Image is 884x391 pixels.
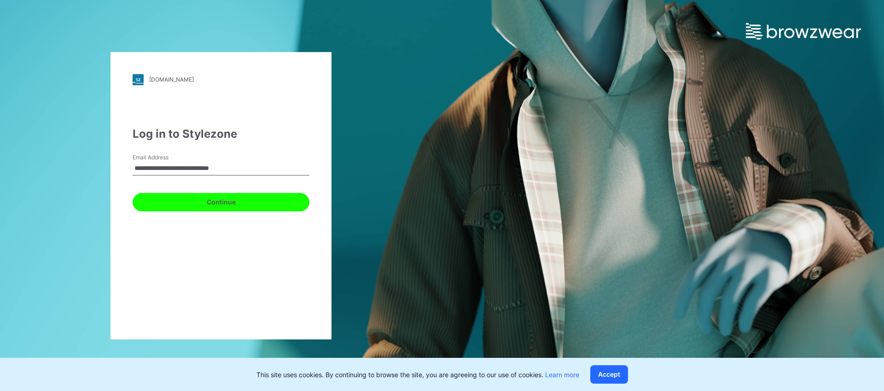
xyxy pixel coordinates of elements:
[256,370,579,379] p: This site uses cookies. By continuing to browse the site, you are agreeing to our use of cookies.
[746,23,861,40] img: browzwear-logo.e42bd6dac1945053ebaf764b6aa21510.svg
[133,193,309,211] button: Continue
[133,74,309,85] a: [DOMAIN_NAME]
[149,76,194,83] div: [DOMAIN_NAME]
[133,153,197,162] label: Email Address
[545,371,579,379] a: Learn more
[590,365,628,384] button: Accept
[133,74,144,85] img: stylezone-logo.562084cfcfab977791bfbf7441f1a819.svg
[133,126,309,142] div: Log in to Stylezone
